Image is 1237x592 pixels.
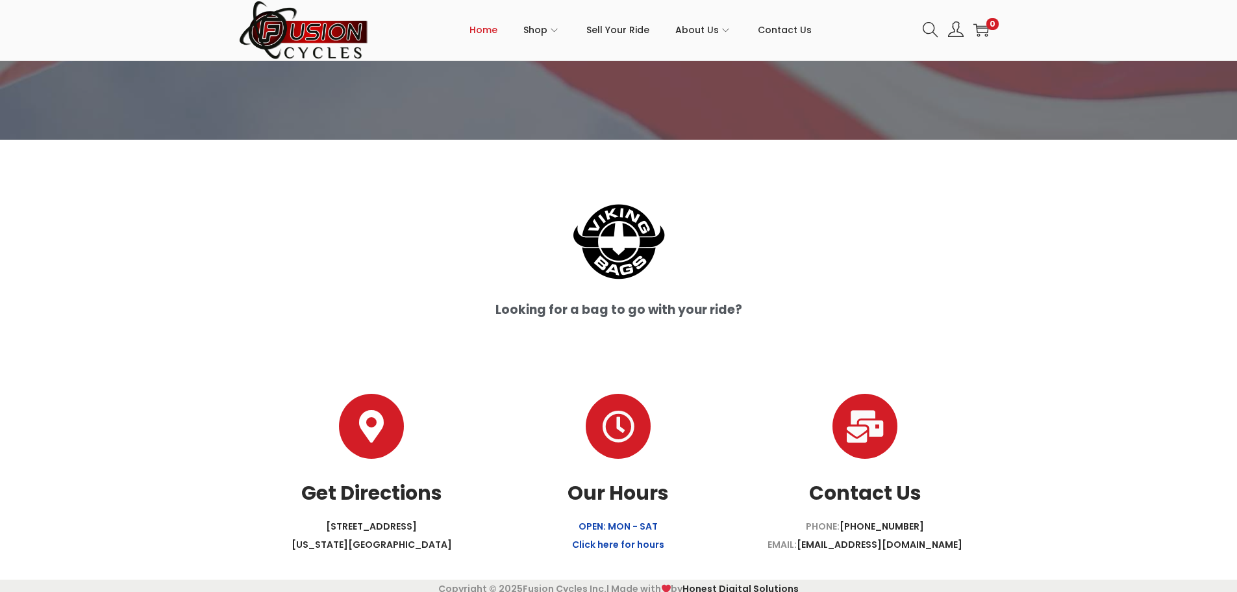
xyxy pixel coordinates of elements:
[523,1,560,59] a: Shop
[758,1,812,59] a: Contact Us
[809,479,921,507] a: Contact Us
[840,520,924,533] a: [PHONE_NUMBER]
[292,520,452,551] a: [STREET_ADDRESS][US_STATE][GEOGRAPHIC_DATA]
[469,14,497,46] span: Home
[586,14,649,46] span: Sell Your Ride
[797,538,962,551] a: [EMAIL_ADDRESS][DOMAIN_NAME]
[586,1,649,59] a: Sell Your Ride
[369,1,913,59] nav: Primary navigation
[973,22,989,38] a: 0
[523,14,547,46] span: Shop
[675,14,719,46] span: About Us
[572,520,664,551] a: OPEN: MON - SATClick here for hours
[255,303,982,316] h4: Looking for a bag to go with your ride?
[832,394,897,459] a: Contact Us
[742,517,988,554] p: PHONE: EMAIL:
[675,1,732,59] a: About Us
[586,394,651,459] a: Our Hours
[339,394,404,459] a: Get Directions
[758,14,812,46] span: Contact Us
[301,479,442,507] a: Get Directions
[568,479,669,507] a: Our Hours
[469,1,497,59] a: Home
